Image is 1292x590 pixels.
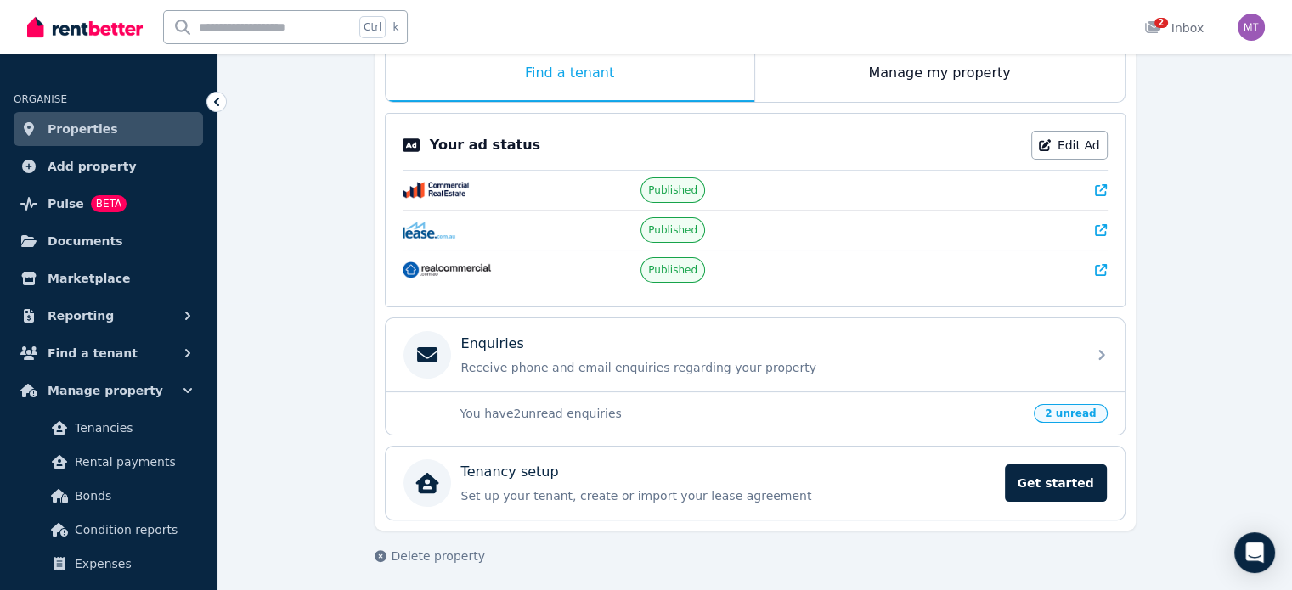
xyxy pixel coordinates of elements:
div: Manage my property [755,46,1125,102]
span: 2 unread [1034,404,1107,423]
button: Delete property [375,548,485,565]
span: Published [648,223,697,237]
span: Reporting [48,306,114,326]
span: Properties [48,119,118,139]
span: ORGANISE [14,93,67,105]
span: Published [648,263,697,277]
a: Condition reports [20,513,196,547]
p: Receive phone and email enquiries regarding your property [461,359,1076,376]
a: EnquiriesReceive phone and email enquiries regarding your property [386,318,1125,391]
img: CommercialRealEstate.com.au [403,182,470,199]
span: BETA [91,195,127,212]
button: Reporting [14,299,203,333]
span: 2 [1154,18,1168,28]
span: Tenancies [75,418,189,438]
button: Find a tenant [14,336,203,370]
span: Add property [48,156,137,177]
p: Set up your tenant, create or import your lease agreement [461,487,995,504]
a: Bonds [20,479,196,513]
div: Open Intercom Messenger [1234,532,1275,573]
button: Manage property [14,374,203,407]
a: Tenancy setupSet up your tenant, create or import your lease agreementGet started [386,447,1125,520]
a: PulseBETA [14,187,203,221]
img: RentBetter [27,14,143,40]
a: Marketplace [14,261,203,295]
a: Expenses [20,547,196,581]
a: Rental payments [20,445,196,479]
span: Find a tenant [48,343,138,363]
span: Marketplace [48,268,130,289]
p: Your ad status [430,135,540,155]
span: Get started [1005,464,1107,502]
div: Find a tenant [386,46,754,102]
a: Tenancies [20,411,196,445]
span: Condition reports [75,520,189,540]
span: Documents [48,231,123,251]
p: Tenancy setup [461,462,559,482]
span: Delete property [392,548,485,565]
p: You have 2 unread enquiries [460,405,1024,422]
span: Manage property [48,380,163,401]
a: Add property [14,149,203,183]
span: Bonds [75,486,189,506]
span: Rental payments [75,452,189,472]
span: Pulse [48,194,84,214]
span: k [392,20,398,34]
span: Expenses [75,553,189,574]
img: RealCommercial.com.au [403,261,491,278]
a: Edit Ad [1031,131,1108,160]
span: Published [648,183,697,197]
p: Enquiries [461,334,524,354]
img: Michael Taouk [1238,14,1265,41]
a: Documents [14,224,203,258]
a: Properties [14,112,203,146]
img: Lease.com.au [403,222,456,239]
span: Ctrl [359,16,386,38]
div: Inbox [1144,20,1204,37]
